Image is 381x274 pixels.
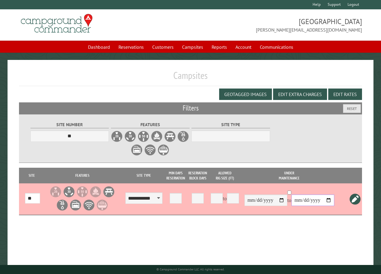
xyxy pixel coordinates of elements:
[131,144,143,156] label: Sewer Hookup
[273,89,327,100] button: Edit Extra Charges
[83,199,95,211] li: WiFi Service
[178,41,207,53] a: Campsites
[208,41,231,53] a: Reports
[242,195,337,207] div: to
[328,89,362,100] button: Edit Rates
[56,199,68,211] li: Water Hookup
[256,41,297,53] a: Communications
[156,267,225,271] small: © Campground Commander LLC. All rights reserved.
[90,186,102,198] li: Firepit
[50,186,62,198] li: 20A Electrical Hookup
[30,121,109,128] label: Site Number
[42,168,123,183] th: Features
[19,102,362,114] h2: Filters
[151,130,163,142] label: Firepit
[124,130,136,142] label: 30A Electrical Hookup
[157,144,169,156] label: Grill
[22,168,42,183] th: Site
[144,144,156,156] label: WiFi Service
[191,121,270,128] label: Site Type
[187,168,209,183] th: Reservation Block Days
[210,193,240,205] div: to
[190,17,362,33] span: [GEOGRAPHIC_DATA] [PERSON_NAME][EMAIL_ADDRESS][DOMAIN_NAME]
[84,41,114,53] a: Dashboard
[219,89,272,100] button: Geotagged Images
[19,12,94,35] img: Campground Commander
[111,121,190,128] label: Features
[349,193,361,205] a: Edit this campsite
[123,168,165,183] th: Site Type
[103,186,115,198] li: Picnic Table
[19,70,362,86] h1: Campsites
[164,130,176,142] label: Picnic Table
[63,186,75,198] li: 30A Electrical Hookup
[343,104,361,113] button: Reset
[115,41,147,53] a: Reservations
[209,168,241,183] th: Allowed Rig Size (ft)
[137,130,150,142] label: 50A Electrical Hookup
[70,199,82,211] li: Sewer Hookup
[232,41,255,53] a: Account
[241,168,338,183] th: Under Maintenance
[177,130,189,142] label: Water Hookup
[111,130,123,142] label: 20A Electrical Hookup
[149,41,177,53] a: Customers
[76,186,88,198] li: 50A Electrical Hookup
[165,168,187,183] th: Min Days Reservation
[96,199,108,211] li: Grill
